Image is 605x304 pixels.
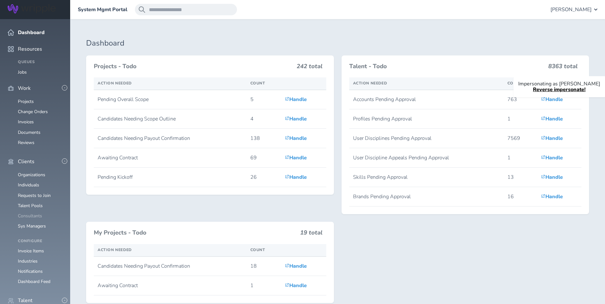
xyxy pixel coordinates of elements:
[18,60,63,64] h4: Queues
[78,7,127,12] a: System Mgmt Portal
[349,63,545,70] h3: Talent - Todo
[62,298,67,303] button: -
[533,86,586,93] a: Reverse impersonate!
[86,39,589,48] h1: Dashboard
[285,115,307,122] a: Handle
[94,63,293,70] h3: Projects - Todo
[518,81,600,87] p: Impersonating as [PERSON_NAME]
[349,187,504,206] td: Brands Pending Approval
[250,247,265,252] span: Count
[247,276,281,295] td: 1
[541,174,563,181] a: Handle
[18,98,34,105] a: Projects
[349,148,504,168] td: User Discipline Appeals Pending Approval
[541,154,563,161] a: Handle
[349,168,504,187] td: Skills Pending Approval
[285,154,307,161] a: Handle
[62,158,67,164] button: -
[504,109,537,129] td: 1
[18,182,39,188] a: Individuals
[504,187,537,206] td: 16
[349,109,504,129] td: Profiles Pending Approval
[18,119,34,125] a: Invoices
[18,129,41,135] a: Documents
[353,81,387,86] span: Action Needed
[541,115,563,122] a: Handle
[504,129,537,148] td: 7569
[18,279,50,285] a: Dashboard Feed
[18,109,48,115] a: Change Orders
[18,268,43,274] a: Notifications
[94,129,247,148] td: Candidates Needing Payout Confirmation
[18,85,31,91] span: Work
[247,257,281,276] td: 18
[541,96,563,103] a: Handle
[18,140,34,146] a: Reviews
[297,63,322,73] h3: 242 total
[541,135,563,142] a: Handle
[8,4,55,13] img: Wripple
[504,90,537,109] td: 763
[504,168,537,187] td: 13
[94,90,247,109] td: Pending Overall Scope
[247,90,281,109] td: 5
[98,247,132,252] span: Action Needed
[18,159,34,164] span: Clients
[300,229,322,239] h3: 19 total
[18,298,33,303] span: Talent
[18,172,45,178] a: Organizations
[18,223,46,229] a: Sys Managers
[18,258,38,264] a: Industries
[18,203,43,209] a: Talent Pools
[62,85,67,90] button: -
[94,257,247,276] td: Candidates Needing Payout Confirmation
[18,30,45,35] span: Dashboard
[247,148,281,168] td: 69
[550,7,592,12] span: [PERSON_NAME]
[94,148,247,168] td: Awaiting Contract
[285,135,307,142] a: Handle
[18,239,63,243] h4: Configure
[18,248,44,254] a: Invoice Items
[541,193,563,200] a: Handle
[94,229,296,236] h3: My Projects - Todo
[250,81,265,86] span: Count
[504,148,537,168] td: 1
[94,276,247,295] td: Awaiting Contract
[550,4,597,15] button: [PERSON_NAME]
[285,174,307,181] a: Handle
[18,46,42,52] span: Resources
[18,69,27,75] a: Jobs
[94,168,247,187] td: Pending Kickoff
[18,192,51,199] a: Requests to Join
[247,129,281,148] td: 138
[285,263,307,270] a: Handle
[285,96,307,103] a: Handle
[507,81,522,86] span: Count
[247,168,281,187] td: 26
[98,81,132,86] span: Action Needed
[94,109,247,129] td: Candidates Needing Scope Outline
[285,282,307,289] a: Handle
[349,129,504,148] td: User Disciplines Pending Approval
[548,63,578,73] h3: 8363 total
[18,213,42,219] a: Consultants
[349,90,504,109] td: Accounts Pending Approval
[247,109,281,129] td: 4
